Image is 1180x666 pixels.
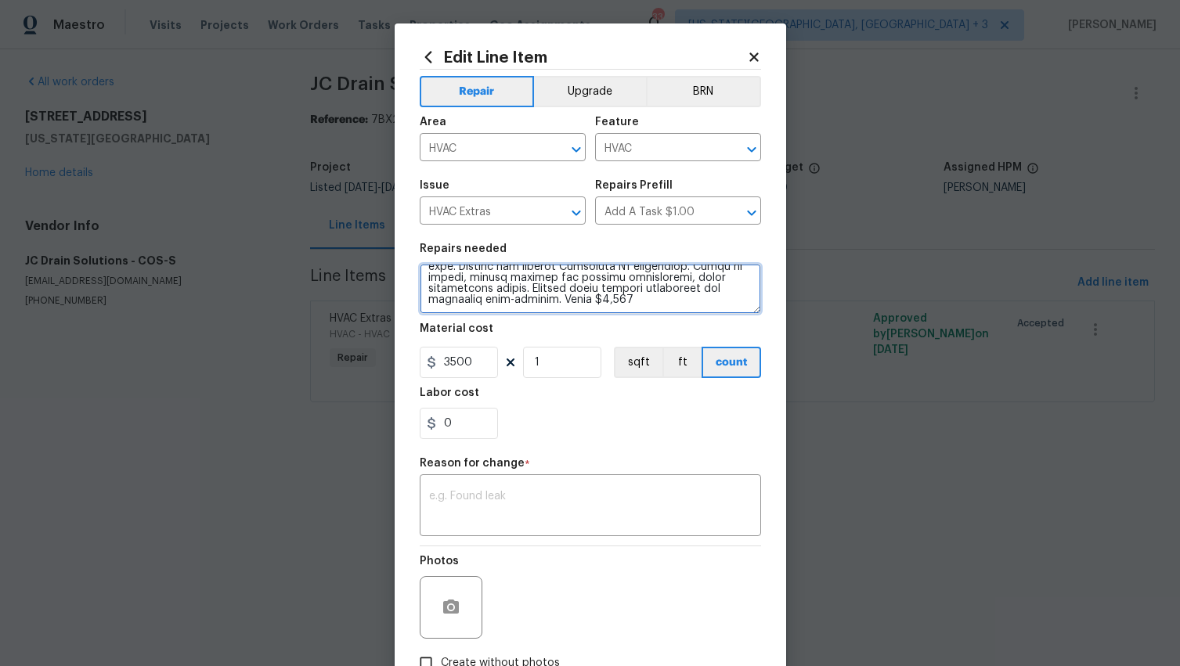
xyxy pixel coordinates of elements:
textarea: Loremip: 5008 Dolorsit Ame, Consecte Adipisc, EL 30389 Sedd: Eiusmo 60, 0645 Temporin Ut: Labore ... [420,264,761,314]
button: Open [741,139,763,160]
h5: Photos [420,556,459,567]
button: Upgrade [534,76,646,107]
button: Open [565,202,587,224]
h5: Area [420,117,446,128]
h5: Labor cost [420,387,479,398]
button: Open [565,139,587,160]
button: count [702,347,761,378]
h5: Feature [595,117,639,128]
button: sqft [614,347,662,378]
h5: Repairs Prefill [595,180,673,191]
h5: Material cost [420,323,493,334]
h5: Issue [420,180,449,191]
h2: Edit Line Item [420,49,747,66]
button: Open [741,202,763,224]
button: ft [662,347,702,378]
h5: Reason for change [420,458,525,469]
button: BRN [646,76,761,107]
h5: Repairs needed [420,243,507,254]
button: Repair [420,76,535,107]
